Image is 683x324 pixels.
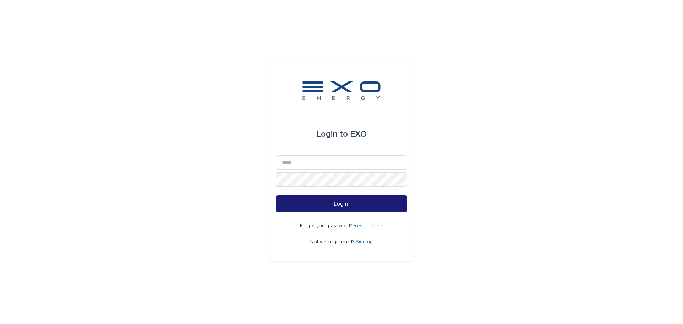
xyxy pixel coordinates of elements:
a: Sign up [356,239,373,244]
img: FKS5r6ZBThi8E5hshIGi [301,80,382,101]
button: Log in [276,195,407,212]
span: Login to [316,130,348,138]
a: Reset it here [354,223,383,228]
div: EXO [316,124,367,144]
span: Forgot your password? [300,223,354,228]
span: Log in [334,201,350,207]
span: Not yet registered? [310,239,356,244]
